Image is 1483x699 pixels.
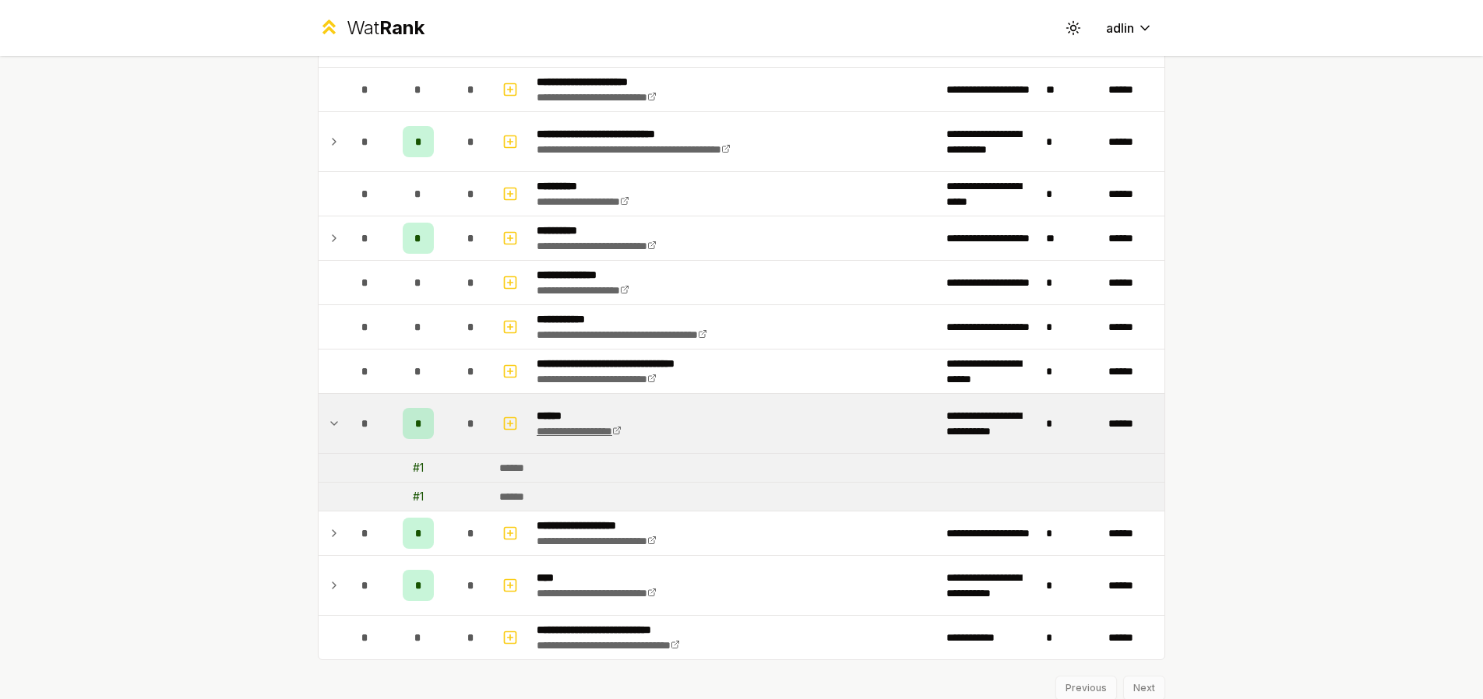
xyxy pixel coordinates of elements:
div: # 1 [413,489,424,504]
span: adlin [1106,19,1134,37]
span: Rank [379,16,424,39]
a: WatRank [318,16,424,40]
div: # 1 [413,460,424,476]
div: Wat [347,16,424,40]
button: adlin [1094,14,1165,42]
